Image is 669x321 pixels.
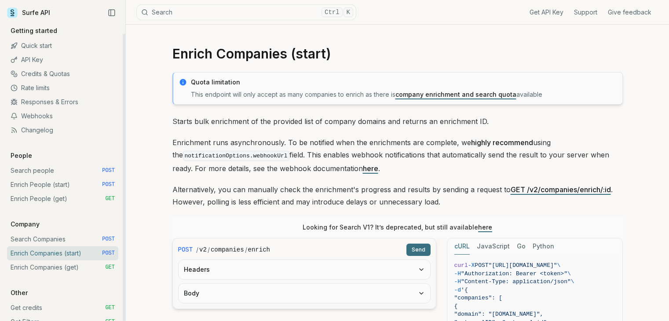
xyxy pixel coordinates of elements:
a: Enrich People (get) GET [7,192,118,206]
span: / [245,245,247,254]
span: "domain": "[DOMAIN_NAME]", [454,311,544,317]
p: Enrichment runs asynchronously. To be notified when the enrichments are complete, we using the fi... [172,136,623,175]
a: Surfe API [7,6,50,19]
span: -X [468,262,475,269]
span: \ [567,270,571,277]
span: -H [454,270,461,277]
span: POST [102,167,115,174]
a: company enrichment and search quota [395,91,516,98]
span: "[URL][DOMAIN_NAME]" [489,262,557,269]
button: JavaScript [477,238,510,255]
a: Support [574,8,597,17]
h1: Enrich Companies (start) [172,46,623,62]
span: \ [571,278,574,285]
a: Enrich Companies (get) GET [7,260,118,274]
a: Quick start [7,39,118,53]
span: -d [454,287,461,293]
a: Enrich Companies (start) POST [7,246,118,260]
a: Changelog [7,123,118,137]
a: here [363,164,378,173]
button: Python [533,238,554,255]
p: Starts bulk enrichment of the provided list of company domains and returns an enrichment ID. [172,115,623,128]
a: Webhooks [7,109,118,123]
span: POST [102,181,115,188]
span: -H [454,278,461,285]
a: GET /v2/companies/enrich/:id [511,185,611,194]
button: cURL [454,238,470,255]
span: GET [105,195,115,202]
span: POST [178,245,193,254]
a: API Key [7,53,118,67]
button: Go [517,238,526,255]
span: POST [475,262,488,269]
p: This endpoint will only accept as many companies to enrich as there is available [191,90,617,99]
code: v2 [199,245,207,254]
span: / [208,245,210,254]
span: '{ [461,287,468,293]
span: "Authorization: Bearer <token>" [461,270,567,277]
button: Collapse Sidebar [105,6,118,19]
p: People [7,151,36,160]
p: Company [7,220,43,229]
strong: highly recommend [471,138,533,147]
a: here [478,223,492,231]
code: companies [211,245,244,254]
p: Quota limitation [191,78,617,87]
span: "Content-Type: application/json" [461,278,571,285]
span: POST [102,250,115,257]
a: Get API Key [530,8,563,17]
span: \ [557,262,561,269]
button: Headers [179,260,430,279]
span: curl [454,262,468,269]
span: / [196,245,198,254]
kbd: K [344,7,353,17]
code: enrich [248,245,270,254]
a: Give feedback [608,8,651,17]
a: Responses & Errors [7,95,118,109]
p: Looking for Search V1? It’s deprecated, but still available [303,223,492,232]
span: POST [102,236,115,243]
button: SearchCtrlK [136,4,356,20]
a: Credits & Quotas [7,67,118,81]
span: GET [105,304,115,311]
span: { [454,303,458,310]
kbd: Ctrl [322,7,343,17]
button: Send [406,244,431,256]
a: Rate limits [7,81,118,95]
p: Getting started [7,26,61,35]
span: "companies": [ [454,295,502,301]
a: Search Companies POST [7,232,118,246]
p: Alternatively, you can manually check the enrichment's progress and results by sending a request ... [172,183,623,208]
a: Enrich People (start) POST [7,178,118,192]
span: GET [105,264,115,271]
a: Get credits GET [7,301,118,315]
code: notificationOptions.webhookUrl [183,151,289,161]
p: Other [7,288,31,297]
a: Search people POST [7,164,118,178]
button: Body [179,284,430,303]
